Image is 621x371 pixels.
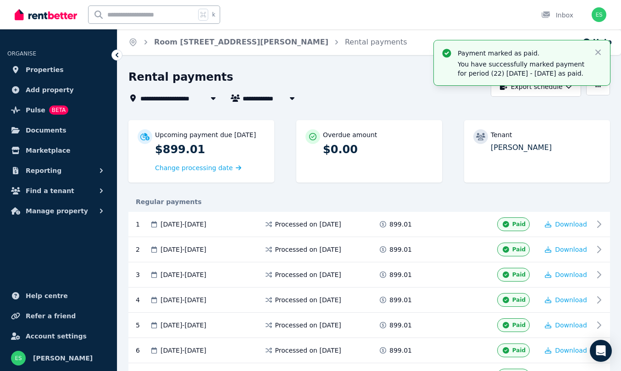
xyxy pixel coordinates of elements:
button: Find a tenant [7,182,110,200]
span: Paid [512,347,526,354]
span: 899.01 [389,295,412,305]
span: [PERSON_NAME] [33,353,93,364]
a: Refer a friend [7,307,110,325]
span: Download [555,347,587,354]
span: 899.01 [389,321,412,330]
p: $899.01 [155,142,265,157]
img: Elena Schlyder [11,351,26,365]
span: Marketplace [26,145,70,156]
div: 3 [136,268,150,282]
button: Reporting [7,161,110,180]
span: Paid [512,221,526,228]
a: Documents [7,121,110,139]
button: Download [545,270,587,279]
p: Tenant [491,130,512,139]
span: k [212,11,215,18]
span: Processed on [DATE] [275,245,341,254]
div: Open Intercom Messenger [590,340,612,362]
span: Properties [26,64,64,75]
h1: Rental payments [128,70,233,84]
p: You have successfully marked payment for period (22) [DATE] - [DATE] as paid. [458,60,586,78]
span: Processed on [DATE] [275,346,341,355]
p: Overdue amount [323,130,377,139]
span: Refer a friend [26,310,76,321]
a: Help centre [7,287,110,305]
a: Properties [7,61,110,79]
p: Payment marked as paid. [458,49,586,58]
p: [PERSON_NAME] [491,142,601,153]
a: Room [STREET_ADDRESS][PERSON_NAME] [154,38,328,46]
span: Manage property [26,205,88,216]
div: 5 [136,318,150,332]
img: Elena Schlyder [592,7,606,22]
nav: Breadcrumb [117,29,418,55]
a: Add property [7,81,110,99]
button: Download [545,295,587,305]
span: Paid [512,271,526,278]
div: 4 [136,293,150,307]
span: Pulse [26,105,45,116]
a: Account settings [7,327,110,345]
span: ORGANISE [7,50,36,57]
span: Processed on [DATE] [275,321,341,330]
span: 899.01 [389,270,412,279]
button: Download [545,245,587,254]
span: Add property [26,84,74,95]
span: Account settings [26,331,87,342]
p: $0.00 [323,142,433,157]
span: Download [555,271,587,278]
a: Rental payments [345,38,407,46]
div: 1 [136,217,150,231]
span: [DATE] - [DATE] [161,220,206,229]
button: Export schedule [491,77,581,97]
img: RentBetter [15,8,77,22]
div: Inbox [541,11,573,20]
span: [DATE] - [DATE] [161,295,206,305]
span: Find a tenant [26,185,74,196]
span: Change processing date [155,163,233,172]
button: Help [582,37,612,48]
span: 899.01 [389,245,412,254]
span: Processed on [DATE] [275,220,341,229]
span: Help centre [26,290,68,301]
span: [DATE] - [DATE] [161,270,206,279]
button: Download [545,220,587,229]
span: Download [555,246,587,253]
span: Documents [26,125,67,136]
span: 899.01 [389,346,412,355]
button: Manage property [7,202,110,220]
a: Marketplace [7,141,110,160]
span: Download [555,296,587,304]
span: Processed on [DATE] [275,295,341,305]
span: Paid [512,296,526,304]
a: PulseBETA [7,101,110,119]
span: Paid [512,246,526,253]
span: Processed on [DATE] [275,270,341,279]
p: Upcoming payment due [DATE] [155,130,256,139]
span: 899.01 [389,220,412,229]
span: Download [555,321,587,329]
span: [DATE] - [DATE] [161,321,206,330]
span: BETA [49,105,68,115]
a: Change processing date [155,163,241,172]
div: Regular payments [128,197,610,206]
button: Download [545,346,587,355]
button: Download [545,321,587,330]
span: [DATE] - [DATE] [161,346,206,355]
div: 2 [136,243,150,256]
span: Paid [512,321,526,329]
span: Reporting [26,165,61,176]
span: [DATE] - [DATE] [161,245,206,254]
span: Download [555,221,587,228]
div: 6 [136,343,150,357]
